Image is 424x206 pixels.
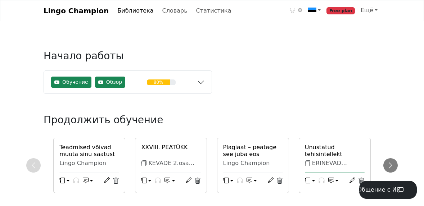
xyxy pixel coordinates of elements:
[223,144,283,157] a: Plagiaat – peatage see juba eos
[287,3,305,18] a: 0
[359,181,417,199] button: Общение с ИИ
[44,4,109,18] a: Lingo Champion
[326,7,355,14] span: Free plan
[106,78,122,86] span: Обзор
[308,6,316,15] img: ee.svg
[193,4,234,18] a: Статистика
[51,77,91,88] button: Обучение
[44,114,296,126] h3: Продолжить обучение
[141,160,194,173] span: KEVADE 2.osa ([PERSON_NAME])
[305,144,365,157] a: Unustatud tehisintellekt
[44,71,212,93] button: ОбучениеОбзор80%
[95,77,126,88] button: Обзор
[147,79,170,85] div: 80%
[324,3,358,18] a: Free plan
[305,160,348,180] span: ERINEVAD TEKSTID B1/B2 TASEMELE
[358,3,380,18] a: Ещё
[62,78,88,86] span: Обучение
[59,144,119,157] a: Teadmised võivad muuta sinu saatust
[44,50,212,68] h3: Начало работы
[159,4,190,18] a: Словарь
[114,4,156,18] a: Библиотека
[141,144,201,151] a: XXVIII. PEATÜKK
[59,160,119,167] div: Lingo Champion
[357,186,401,194] div: Общение с ИИ
[298,6,302,15] span: 0
[223,160,283,167] div: Lingo Champion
